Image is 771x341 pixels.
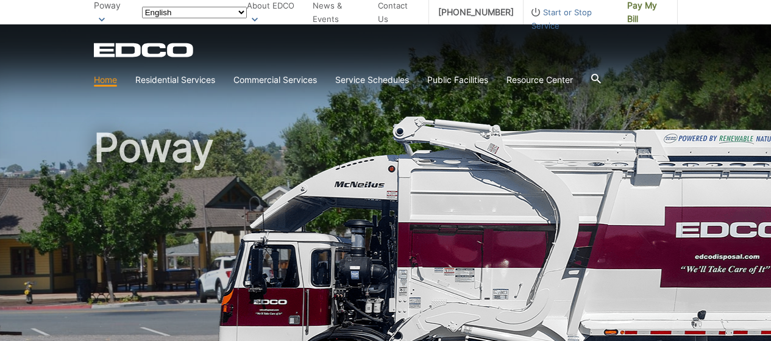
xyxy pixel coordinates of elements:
select: Select a language [142,7,247,18]
a: Service Schedules [335,73,409,87]
a: Public Facilities [427,73,488,87]
a: Commercial Services [233,73,317,87]
a: EDCD logo. Return to the homepage. [94,43,195,57]
a: Resource Center [506,73,573,87]
a: Home [94,73,117,87]
a: Residential Services [135,73,215,87]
